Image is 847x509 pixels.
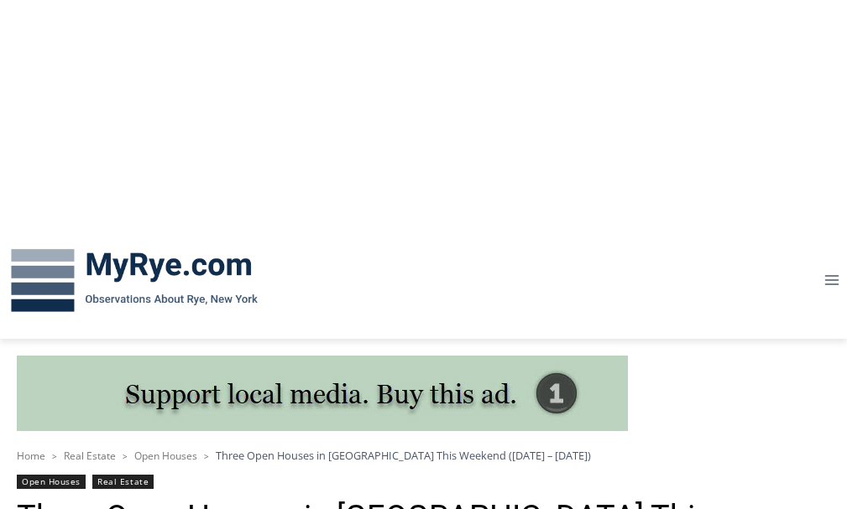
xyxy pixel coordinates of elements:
img: support local media, buy this ad [17,356,628,431]
nav: Breadcrumbs [17,447,830,464]
a: Open Houses [17,475,86,489]
span: Three Open Houses in [GEOGRAPHIC_DATA] This Weekend ([DATE] – [DATE]) [216,448,591,463]
a: Home [17,449,45,463]
a: Open Houses [134,449,197,463]
span: > [123,450,128,462]
button: Open menu [816,267,847,293]
span: > [52,450,57,462]
a: Real Estate [92,475,154,489]
span: > [204,450,209,462]
a: Real Estate [64,449,116,463]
